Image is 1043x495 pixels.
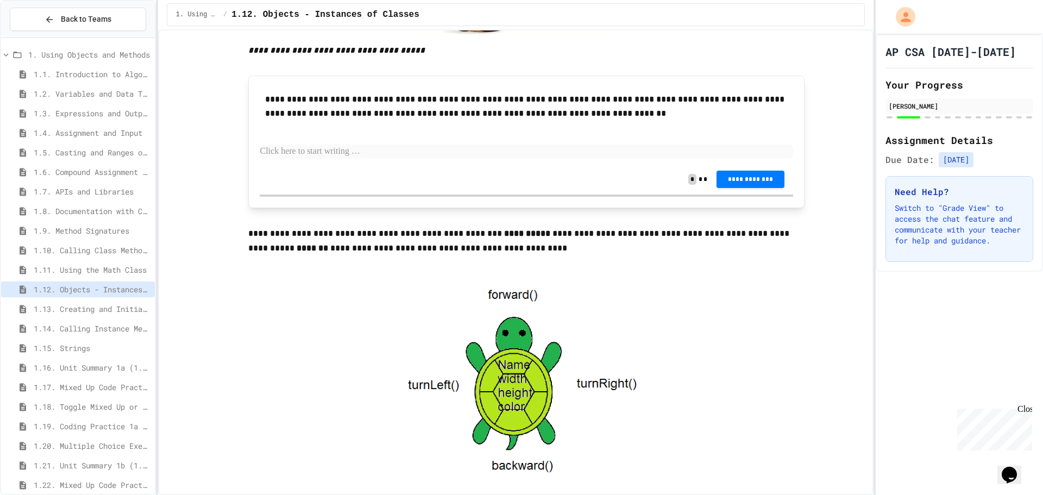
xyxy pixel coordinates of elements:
span: 1.5. Casting and Ranges of Values [34,147,150,158]
span: 1.1. Introduction to Algorithms, Programming, and Compilers [34,68,150,80]
span: 1. Using Objects and Methods [176,10,219,19]
h3: Need Help? [895,185,1024,198]
p: Switch to "Grade View" to access the chat feature and communicate with your teacher for help and ... [895,203,1024,246]
button: Back to Teams [10,8,146,31]
span: 1.2. Variables and Data Types [34,88,150,99]
span: Due Date: [885,153,934,166]
span: [DATE] [939,152,973,167]
span: 1.16. Unit Summary 1a (1.1-1.6) [34,362,150,373]
span: 1.12. Objects - Instances of Classes [231,8,419,21]
span: / [223,10,227,19]
span: Back to Teams [61,14,111,25]
h1: AP CSA [DATE]-[DATE] [885,44,1016,59]
h2: Assignment Details [885,133,1033,148]
div: Chat with us now!Close [4,4,75,69]
span: 1.22. Mixed Up Code Practice 1b (1.7-1.15) [34,479,150,491]
div: [PERSON_NAME] [889,101,1030,111]
span: 1.14. Calling Instance Methods [34,323,150,334]
span: 1.11. Using the Math Class [34,264,150,275]
span: 1.12. Objects - Instances of Classes [34,284,150,295]
span: 1.21. Unit Summary 1b (1.7-1.15) [34,460,150,471]
span: 1.10. Calling Class Methods [34,245,150,256]
span: 1.20. Multiple Choice Exercises for Unit 1a (1.1-1.6) [34,440,150,452]
span: 1.15. Strings [34,342,150,354]
h2: Your Progress [885,77,1033,92]
iframe: chat widget [997,452,1032,484]
span: 1.8. Documentation with Comments and Preconditions [34,205,150,217]
span: 1.6. Compound Assignment Operators [34,166,150,178]
span: 1. Using Objects and Methods [28,49,150,60]
span: 1.13. Creating and Initializing Objects: Constructors [34,303,150,315]
span: 1.19. Coding Practice 1a (1.1-1.6) [34,421,150,432]
span: 1.9. Method Signatures [34,225,150,236]
iframe: chat widget [953,404,1032,450]
span: 1.17. Mixed Up Code Practice 1.1-1.6 [34,381,150,393]
span: 1.7. APIs and Libraries [34,186,150,197]
span: 1.3. Expressions and Output [New] [34,108,150,119]
span: 1.4. Assignment and Input [34,127,150,139]
span: 1.18. Toggle Mixed Up or Write Code Practice 1.1-1.6 [34,401,150,412]
div: My Account [884,4,918,29]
